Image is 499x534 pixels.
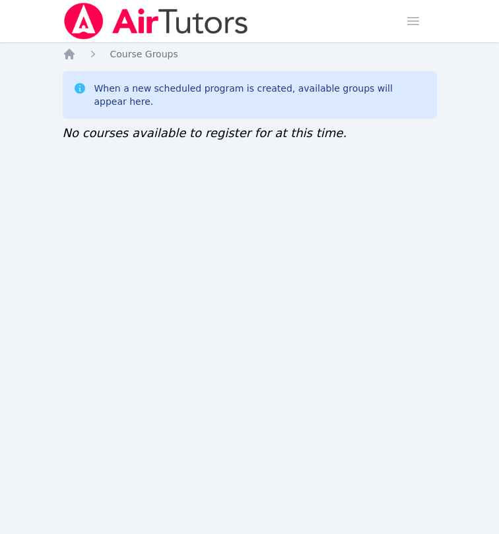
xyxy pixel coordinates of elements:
[63,3,249,40] img: Air Tutors
[94,82,426,108] div: When a new scheduled program is created, available groups will appear here.
[63,47,437,61] nav: Breadcrumb
[110,49,178,59] span: Course Groups
[110,47,178,61] a: Course Groups
[63,126,347,140] span: No courses available to register for at this time.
